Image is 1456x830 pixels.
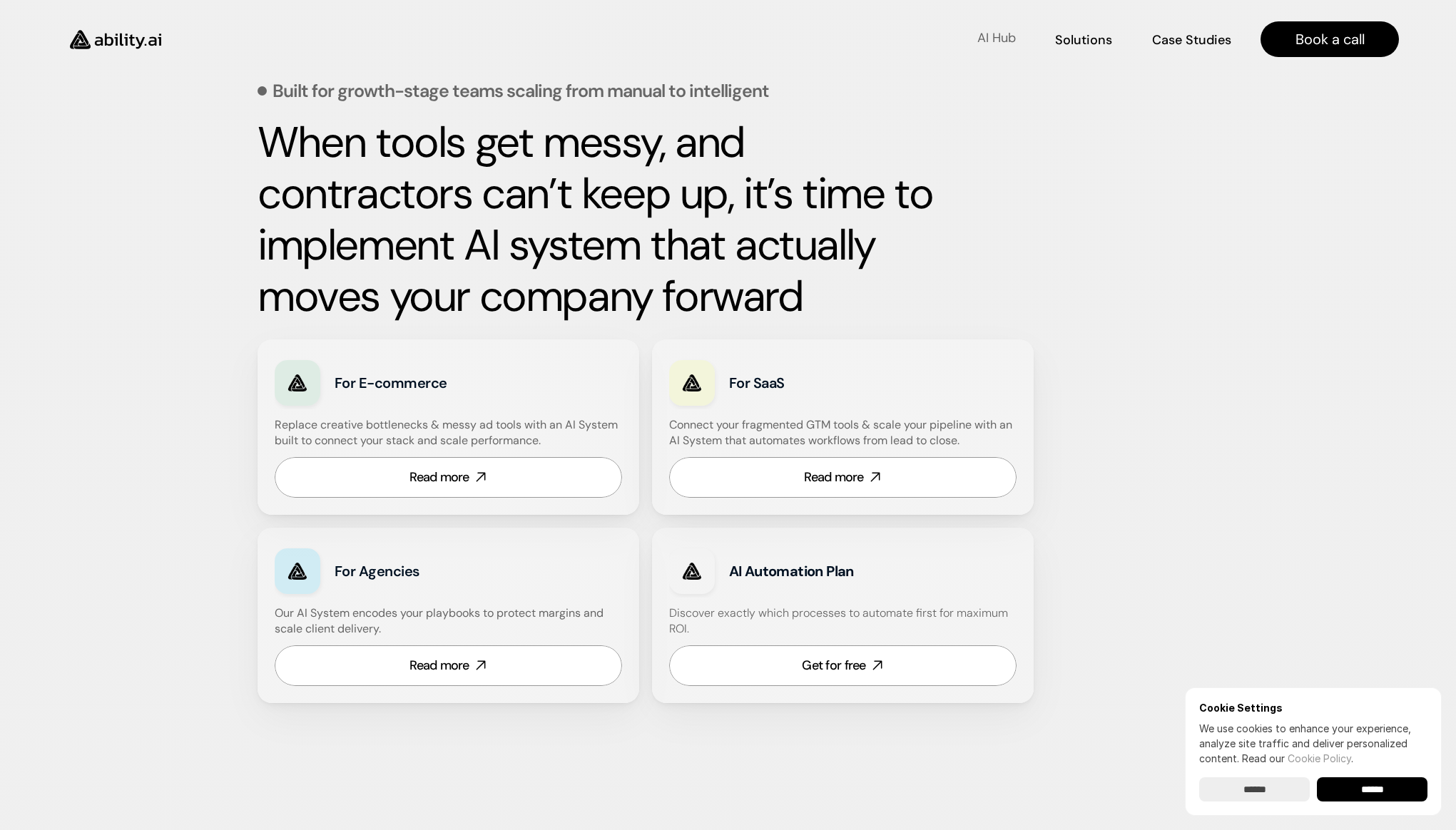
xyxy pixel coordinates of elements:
[669,605,1017,637] h4: Discover exactly which processes to automate first for maximum ROI.
[669,417,1024,449] h4: Connect your fragmented GTM tools & scale your pipeline with an AI System that automates workflow...
[335,561,529,581] h3: For Agencies
[409,468,469,486] div: Read more
[1199,702,1427,714] h6: Cookie Settings
[275,457,622,498] a: Read more
[275,605,622,637] h4: Our AI System encodes your playbooks to protect margins and scale client delivery.
[977,27,1016,52] a: AI Hub
[1055,31,1112,49] p: Solutions
[977,29,1016,47] p: AI Hub
[409,657,469,675] div: Read more
[1261,21,1399,57] a: Book a call
[1055,27,1112,52] a: Solutions
[669,645,1017,686] a: Get for free
[802,657,865,675] div: Get for free
[669,457,1017,498] a: Read more
[335,373,529,393] h3: For E-commerce
[804,468,864,486] div: Read more
[1199,721,1427,766] p: We use cookies to enhance your experience, analyze site traffic and deliver personalized content.
[729,373,924,393] h3: For SaaS
[181,21,1399,57] nav: Main navigation
[1242,752,1353,764] span: Read our .
[1151,27,1232,52] a: Case Studies
[1295,29,1365,49] p: Book a call
[275,417,618,449] h4: Replace creative bottlenecks & messy ad tools with an AI System built to connect your stack and s...
[1152,31,1231,49] p: Case Studies
[1288,752,1351,764] a: Cookie Policy
[273,82,769,100] p: Built for growth-stage teams scaling from manual to intelligent
[258,114,942,324] strong: When tools get messy, and contractors can’t keep up, it’s time to implement AI system that actual...
[729,562,854,580] strong: AI Automation Plan
[275,645,622,686] a: Read more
